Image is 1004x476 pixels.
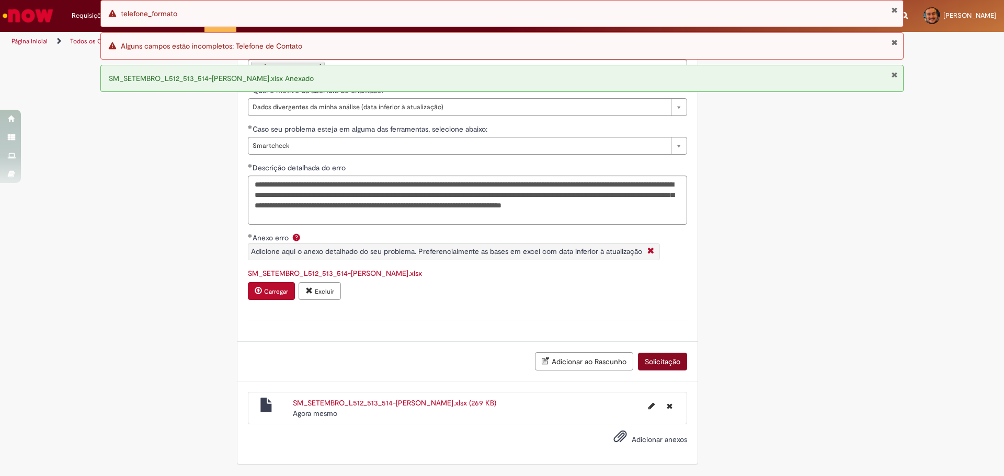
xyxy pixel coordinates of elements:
[290,233,303,241] span: Ajuda para Anexo erro
[253,163,348,172] span: Descrição detalhada do erro
[645,246,657,257] i: Fechar More information Por question_anexo_erro
[248,176,687,225] textarea: Descrição detalhada do erro
[638,353,687,370] button: Solicitação
[109,74,314,83] span: SM_SETEMBRO_L512_513_514-[PERSON_NAME].xlsx Anexado
[248,125,253,129] span: Obrigatório Preenchido
[264,287,288,296] small: Carregar
[253,137,666,154] span: Smartcheck
[248,269,422,278] a: Download de SM_SETEMBRO_L512_513_514-Andre luis.xlsx
[535,352,633,370] button: Adicionar ao Rascunho
[253,233,291,242] span: Anexo erro
[253,124,489,134] span: Caso seu problema esteja em alguma das ferramentas, selecione abaixo:
[8,32,661,51] ul: Trilhas de página
[121,9,177,18] span: telefone_formato
[248,234,253,238] span: Obrigatório Preenchido
[253,99,666,115] span: Dados divergentes da minha análise (data inferior à atualização)
[293,398,496,408] a: SM_SETEMBRO_L512_513_514-[PERSON_NAME].xlsx (269 KB)
[891,6,898,14] button: Fechar Notificação
[248,164,253,168] span: Obrigatório Preenchido
[121,41,302,51] span: Alguns campos estão incompletos: Telefone de Contato
[299,282,341,300] button: Excluir anexo SM_SETEMBRO_L512_513_514-Andre luis.xlsx
[943,11,996,20] span: [PERSON_NAME]
[248,282,295,300] button: Carregar anexo de Anexo erro Required
[251,247,642,256] span: Adicione aqui o anexo detalhado do seu problema. Preferencialmente as bases em excel com data inf...
[70,37,125,45] a: Todos os Catálogos
[293,409,337,418] span: Agora mesmo
[293,409,337,418] time: 30/09/2025 05:05:05
[642,398,661,414] button: Editar nome de arquivo SM_SETEMBRO_L512_513_514-Andre luis.xlsx
[891,38,898,47] button: Fechar Notificação
[12,37,48,45] a: Página inicial
[611,427,630,451] button: Adicionar anexos
[632,435,687,444] span: Adicionar anexos
[1,5,55,26] img: ServiceNow
[315,287,334,296] small: Excluir
[72,10,108,21] span: Requisições
[660,398,679,414] button: Excluir SM_SETEMBRO_L512_513_514-Andre luis.xlsx
[891,71,898,79] button: Fechar Notificação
